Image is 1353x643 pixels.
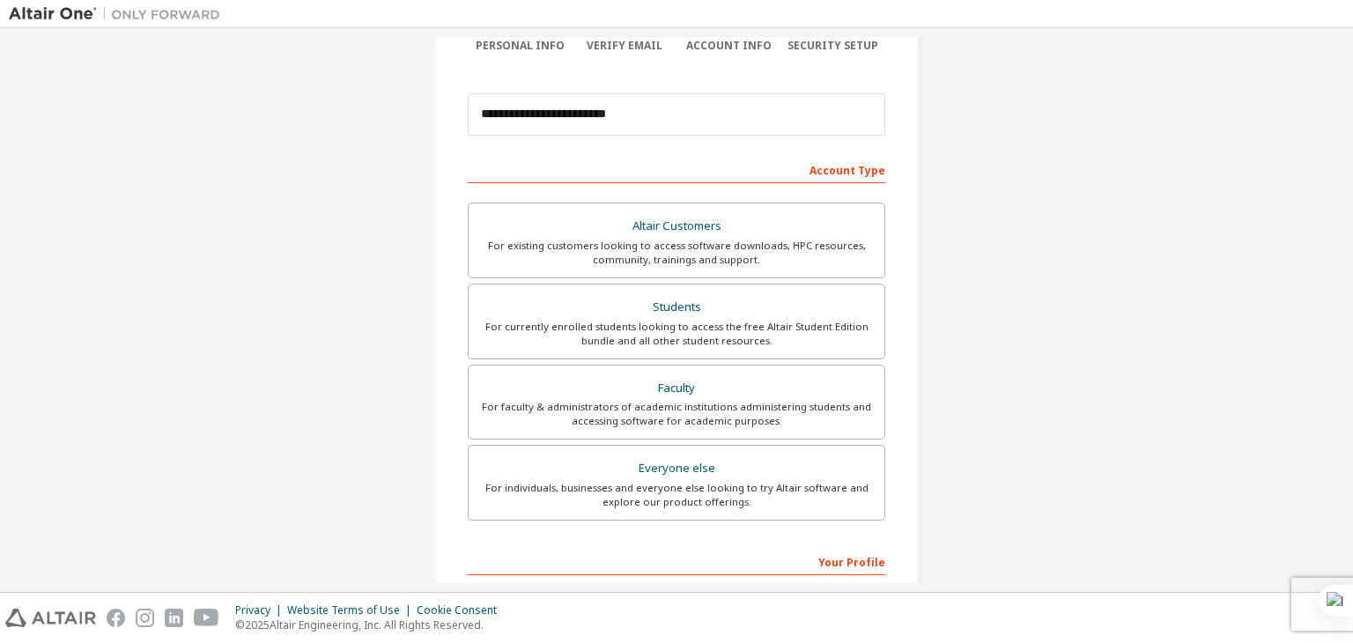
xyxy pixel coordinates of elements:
img: altair_logo.svg [5,609,96,627]
div: Altair Customers [479,214,874,239]
div: Account Type [468,155,885,183]
div: For individuals, businesses and everyone else looking to try Altair software and explore our prod... [479,481,874,509]
div: Security Setup [781,39,886,53]
div: Students [479,295,874,320]
div: For faculty & administrators of academic institutions administering students and accessing softwa... [479,400,874,428]
div: Cookie Consent [417,603,507,617]
div: Privacy [235,603,287,617]
div: Website Terms of Use [287,603,417,617]
img: youtube.svg [194,609,219,627]
div: Account Info [676,39,781,53]
img: instagram.svg [136,609,154,627]
img: Altair One [9,5,229,23]
div: Personal Info [468,39,573,53]
div: For existing customers looking to access software downloads, HPC resources, community, trainings ... [479,239,874,267]
img: linkedin.svg [165,609,183,627]
div: Everyone else [479,456,874,481]
img: facebook.svg [107,609,125,627]
div: For currently enrolled students looking to access the free Altair Student Edition bundle and all ... [479,320,874,348]
p: © 2025 Altair Engineering, Inc. All Rights Reserved. [235,617,507,632]
div: Faculty [479,376,874,401]
div: Your Profile [468,547,885,575]
div: Verify Email [573,39,677,53]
